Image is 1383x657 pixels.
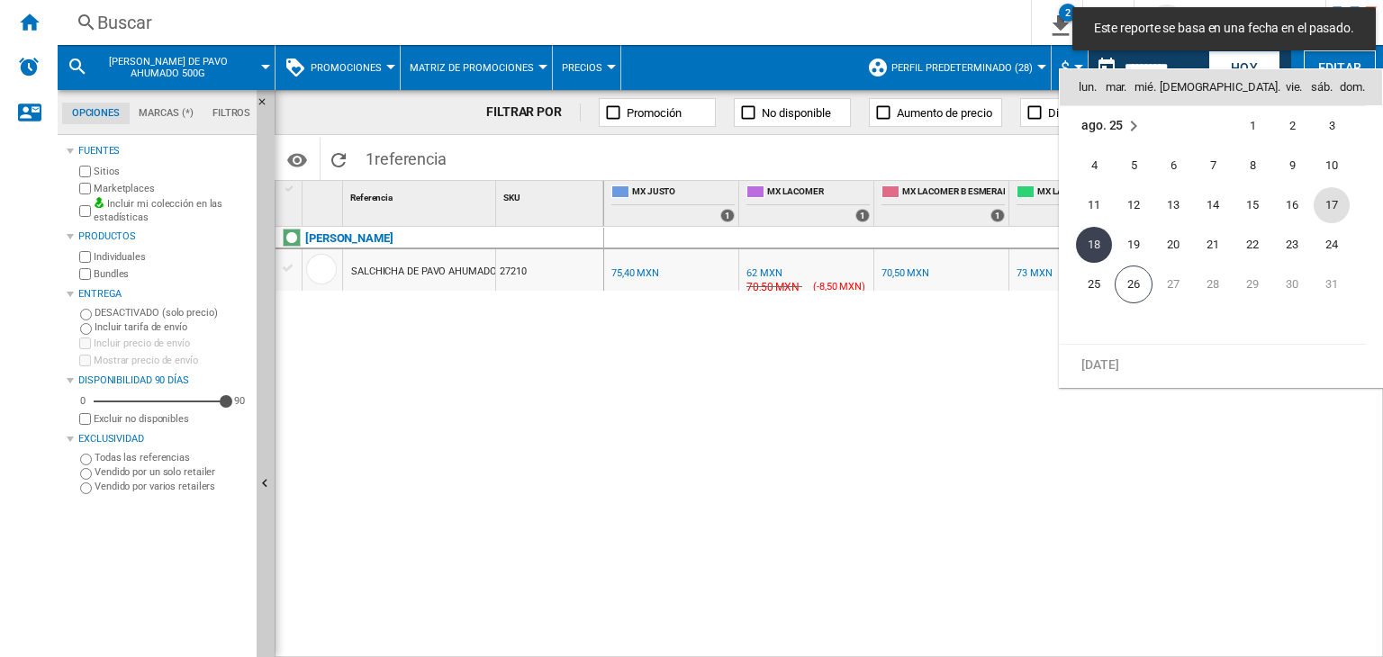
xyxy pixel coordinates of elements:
[1060,185,1114,225] td: Monday August 11 2025
[1233,265,1272,304] td: Friday August 29 2025
[1234,227,1270,263] span: 22
[1076,187,1112,223] span: 11
[1272,146,1312,185] td: Saturday August 9 2025
[1076,227,1112,263] span: 18
[1312,225,1366,265] td: Sunday August 24 2025
[1312,105,1366,146] td: Sunday August 3 2025
[1114,185,1153,225] td: Tuesday August 12 2025
[1060,146,1114,185] td: Monday August 4 2025
[1060,69,1101,105] th: lun.
[1060,105,1366,146] tr: Week 1
[1314,187,1350,223] span: 17
[1101,69,1130,105] th: mar.
[1234,108,1270,144] span: 1
[1060,69,1382,387] md-calendar: Calendar
[1153,146,1193,185] td: Wednesday August 6 2025
[1193,225,1233,265] td: Thursday August 21 2025
[1234,148,1270,184] span: 8
[1272,265,1312,304] td: Saturday August 30 2025
[1193,146,1233,185] td: Thursday August 7 2025
[1155,227,1191,263] span: 20
[1060,146,1366,185] tr: Week 2
[1160,69,1280,105] th: [DEMOGRAPHIC_DATA].
[1060,225,1366,265] tr: Week 4
[1274,108,1310,144] span: 2
[1114,146,1153,185] td: Tuesday August 5 2025
[1274,187,1310,223] span: 16
[1060,105,1193,146] td: August 2025
[1131,69,1160,105] th: mié.
[1314,227,1350,263] span: 24
[1195,227,1231,263] span: 21
[1060,185,1366,225] tr: Week 3
[1193,185,1233,225] td: Thursday August 14 2025
[1060,265,1366,304] tr: Week 5
[1153,265,1193,304] td: Wednesday August 27 2025
[1153,185,1193,225] td: Wednesday August 13 2025
[1234,187,1270,223] span: 15
[1155,187,1191,223] span: 13
[1314,148,1350,184] span: 10
[1076,266,1112,302] span: 25
[1153,225,1193,265] td: Wednesday August 20 2025
[1312,185,1366,225] td: Sunday August 17 2025
[1307,69,1336,105] th: sáb.
[1272,185,1312,225] td: Saturday August 16 2025
[1233,225,1272,265] td: Friday August 22 2025
[1336,69,1382,105] th: dom.
[1081,356,1118,371] span: [DATE]
[1193,265,1233,304] td: Thursday August 28 2025
[1116,148,1152,184] span: 5
[1312,265,1366,304] td: Sunday August 31 2025
[1076,148,1112,184] span: 4
[1233,105,1272,146] td: Friday August 1 2025
[1115,265,1152,303] span: 26
[1312,146,1366,185] td: Sunday August 10 2025
[1060,344,1366,384] tr: Week undefined
[1116,187,1152,223] span: 12
[1114,265,1153,304] td: Tuesday August 26 2025
[1116,227,1152,263] span: 19
[1233,185,1272,225] td: Friday August 15 2025
[1114,225,1153,265] td: Tuesday August 19 2025
[1195,148,1231,184] span: 7
[1280,69,1307,105] th: vie.
[1060,304,1366,345] tr: Week undefined
[1314,108,1350,144] span: 3
[1155,148,1191,184] span: 6
[1060,225,1114,265] td: Monday August 18 2025
[1274,227,1310,263] span: 23
[1233,146,1272,185] td: Friday August 8 2025
[1272,225,1312,265] td: Saturday August 23 2025
[1060,265,1114,304] td: Monday August 25 2025
[1272,105,1312,146] td: Saturday August 2 2025
[1195,187,1231,223] span: 14
[1089,20,1360,38] span: Este reporte se basa en una fecha en el pasado.
[1274,148,1310,184] span: 9
[1081,118,1123,132] span: ago. 25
